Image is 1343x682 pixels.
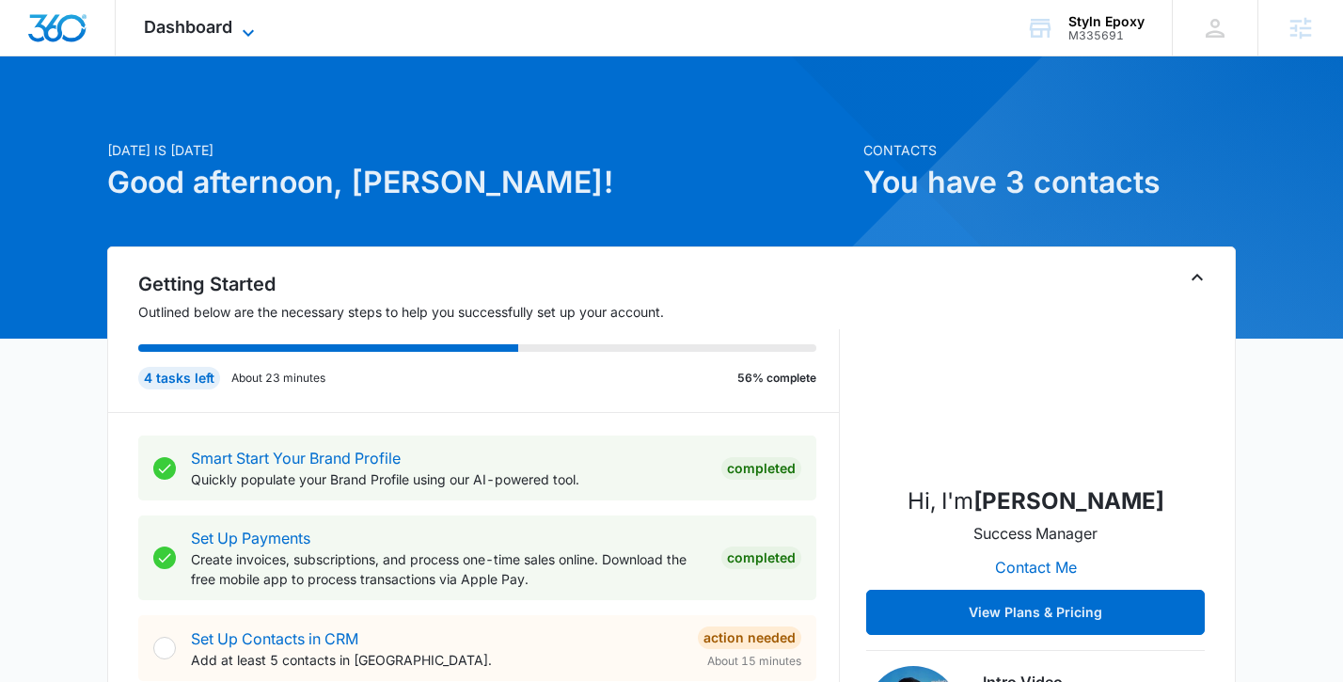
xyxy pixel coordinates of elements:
[698,626,801,649] div: Action Needed
[191,650,683,670] p: Add at least 5 contacts in [GEOGRAPHIC_DATA].
[721,457,801,480] div: Completed
[191,469,706,489] p: Quickly populate your Brand Profile using our AI-powered tool.
[866,590,1205,635] button: View Plans & Pricing
[973,487,1164,515] strong: [PERSON_NAME]
[49,49,207,64] div: Domain: [DOMAIN_NAME]
[1068,29,1145,42] div: account id
[191,529,310,547] a: Set Up Payments
[30,30,45,45] img: logo_orange.svg
[30,49,45,64] img: website_grey.svg
[51,109,66,124] img: tab_domain_overview_orange.svg
[71,111,168,123] div: Domain Overview
[908,484,1164,518] p: Hi, I'm
[721,547,801,569] div: Completed
[144,17,232,37] span: Dashboard
[1068,14,1145,29] div: account name
[191,629,358,648] a: Set Up Contacts in CRM
[973,522,1098,545] p: Success Manager
[231,370,325,387] p: About 23 minutes
[187,109,202,124] img: tab_keywords_by_traffic_grey.svg
[191,449,401,468] a: Smart Start Your Brand Profile
[191,549,706,589] p: Create invoices, subscriptions, and process one-time sales online. Download the free mobile app t...
[941,281,1130,469] img: Brandon Henson
[107,160,852,205] h1: Good afternoon, [PERSON_NAME]!
[863,140,1236,160] p: Contacts
[138,302,840,322] p: Outlined below are the necessary steps to help you successfully set up your account.
[138,367,220,389] div: 4 tasks left
[1186,266,1209,289] button: Toggle Collapse
[107,140,852,160] p: [DATE] is [DATE]
[138,270,840,298] h2: Getting Started
[208,111,317,123] div: Keywords by Traffic
[53,30,92,45] div: v 4.0.25
[737,370,816,387] p: 56% complete
[976,545,1096,590] button: Contact Me
[707,653,801,670] span: About 15 minutes
[863,160,1236,205] h1: You have 3 contacts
